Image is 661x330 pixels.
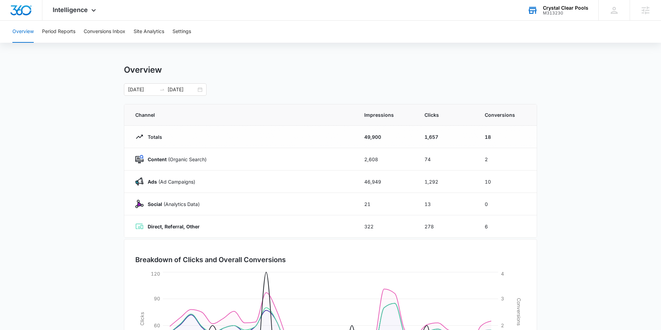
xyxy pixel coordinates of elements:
tspan: Conversions [516,298,522,326]
strong: Social [148,201,162,207]
strong: Direct, Referral, Other [148,224,200,229]
td: 18 [476,126,537,148]
td: 278 [416,215,476,238]
span: Channel [135,111,348,118]
td: 2,608 [356,148,416,171]
tspan: 4 [501,271,504,277]
button: Site Analytics [134,21,164,43]
img: Ads [135,177,144,186]
p: (Ad Campaigns) [144,178,195,185]
td: 1,292 [416,171,476,193]
input: Start date [128,86,157,93]
div: account id [543,11,588,16]
td: 21 [356,193,416,215]
tspan: 120 [151,271,160,277]
tspan: 60 [154,322,160,328]
td: 49,900 [356,126,416,148]
tspan: 2 [501,322,504,328]
strong: Content [148,156,167,162]
img: Content [135,155,144,163]
button: Conversions Inbox [84,21,125,43]
span: swap-right [159,87,165,92]
button: Overview [12,21,34,43]
tspan: Clicks [139,312,145,326]
p: (Organic Search) [144,156,207,163]
p: (Analytics Data) [144,200,200,208]
td: 10 [476,171,537,193]
td: 13 [416,193,476,215]
h3: Breakdown of Clicks and Overall Conversions [135,255,286,265]
h1: Overview [124,65,162,75]
span: Impressions [364,111,408,118]
span: Clicks [424,111,468,118]
td: 1,657 [416,126,476,148]
td: 0 [476,193,537,215]
button: Period Reports [42,21,75,43]
p: Totals [144,133,162,141]
tspan: 90 [154,296,160,301]
td: 6 [476,215,537,238]
strong: Ads [148,179,157,185]
td: 74 [416,148,476,171]
td: 46,949 [356,171,416,193]
td: 322 [356,215,416,238]
td: 2 [476,148,537,171]
tspan: 3 [501,296,504,301]
span: Intelligence [53,6,88,13]
button: Settings [172,21,191,43]
div: account name [543,5,588,11]
input: End date [168,86,196,93]
span: to [159,87,165,92]
img: Social [135,200,144,208]
span: Conversions [485,111,526,118]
